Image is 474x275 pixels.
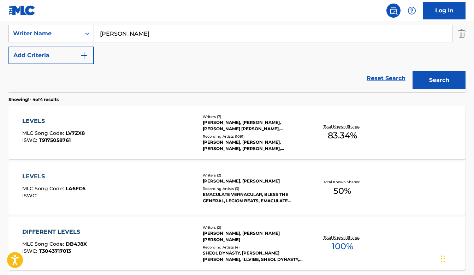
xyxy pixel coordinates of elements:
[324,179,361,185] p: Total Known Shares:
[8,106,466,159] a: LEVELSMLC Song Code:LV7ZX8ISWC:T9175058761Writers (7)[PERSON_NAME], [PERSON_NAME], [PERSON_NAME] ...
[8,217,466,270] a: DIFFERENT LEVELSMLC Song Code:DB4J8XISWC:T3043717013Writers (2)[PERSON_NAME], [PERSON_NAME] [PERS...
[22,228,87,236] div: DIFFERENT LEVELS
[203,119,304,132] div: [PERSON_NAME], [PERSON_NAME], [PERSON_NAME] [PERSON_NAME], [PERSON_NAME] [PERSON_NAME] [PERSON_NA...
[66,241,87,247] span: DB4J8X
[8,5,36,16] img: MLC Logo
[324,124,361,129] p: Total Known Shares:
[22,130,66,136] span: MLC Song Code :
[203,173,304,178] div: Writers ( 2 )
[203,134,304,139] div: Recording Artists ( 1091 )
[22,137,39,143] span: ISWC :
[203,114,304,119] div: Writers ( 7 )
[8,96,59,103] p: Showing 1 - 4 of 4 results
[80,51,88,60] img: 9d2ae6d4665cec9f34b9.svg
[439,241,474,275] iframe: Chat Widget
[333,185,351,197] span: 50 %
[441,248,445,269] div: Drag
[324,235,361,240] p: Total Known Shares:
[8,3,466,92] form: Search Form
[328,129,357,142] span: 83.34 %
[39,137,71,143] span: T9175058761
[332,240,353,253] span: 100 %
[203,230,304,243] div: [PERSON_NAME], [PERSON_NAME] [PERSON_NAME]
[408,6,416,15] img: help
[8,47,94,64] button: Add Criteria
[413,71,466,89] button: Search
[22,172,85,181] div: LEVELS
[203,191,304,204] div: EMACULATE VERNACULAR, BLESS THE GENERAL, LEGION BEATS, EMACULATE VERNACULAR, EMACULATE VERNACULAR
[203,186,304,191] div: Recording Artists ( 3 )
[423,2,466,19] a: Log In
[386,4,401,18] a: Public Search
[363,71,409,86] a: Reset Search
[22,192,39,199] span: ISWC :
[13,29,77,38] div: Writer Name
[22,185,66,192] span: MLC Song Code :
[22,117,85,125] div: LEVELS
[22,241,66,247] span: MLC Song Code :
[39,248,71,254] span: T3043717013
[22,248,39,254] span: ISWC :
[66,130,85,136] span: LV7ZX8
[8,162,466,215] a: LEVELSMLC Song Code:LA6FC6ISWC:Writers (2)[PERSON_NAME], [PERSON_NAME]Recording Artists (3)EMACUL...
[66,185,85,192] span: LA6FC6
[203,245,304,250] div: Recording Artists ( 4 )
[389,6,398,15] img: search
[405,4,419,18] div: Help
[203,139,304,152] div: [PERSON_NAME], [PERSON_NAME], [PERSON_NAME], [PERSON_NAME], [PERSON_NAME], [PERSON_NAME], [PERSON...
[203,225,304,230] div: Writers ( 2 )
[203,250,304,263] div: SHEOL DYNASTY, [PERSON_NAME] [PERSON_NAME], ILLVIBE, SHEOL DYNASTY, SHEOL DYNASTY, SHEOL DYNASTY
[203,178,304,184] div: [PERSON_NAME], [PERSON_NAME]
[458,25,466,42] img: Delete Criterion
